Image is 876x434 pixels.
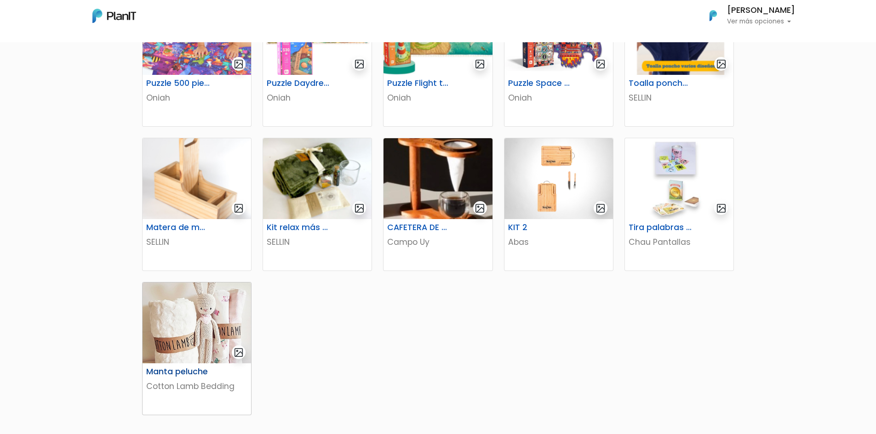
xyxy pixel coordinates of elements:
p: Campo Uy [387,236,488,248]
h6: CAFETERA DE GOTEO [382,223,457,232]
img: gallery-light [354,203,365,214]
h6: Kit relax más té [261,223,336,232]
h6: Puzzle Flight to the horizon [382,79,457,88]
h6: Puzzle 500 piezas [141,79,216,88]
a: gallery-light Matera de madera con Porta Celular SELLIN [142,138,252,271]
img: thumb_image__copia___copia___copia_-Photoroom__6_.jpg [625,138,733,219]
img: gallery-light [354,59,365,69]
div: ¿Necesitás ayuda? [47,9,132,27]
img: PlanIt Logo [703,6,723,26]
img: gallery-light [595,203,606,214]
img: gallery-light [475,203,485,214]
p: SELLIN [146,236,247,248]
p: SELLIN [629,92,730,104]
a: gallery-light KIT 2 Abas [504,138,613,271]
p: Oniah [146,92,247,104]
a: gallery-light CAFETERA DE GOTEO Campo Uy [383,138,492,271]
p: Oniah [387,92,488,104]
a: gallery-light Tira palabras + Cartas españolas Chau Pantallas [624,138,734,271]
img: gallery-light [716,59,727,69]
h6: [PERSON_NAME] [727,6,795,15]
img: gallery-light [475,59,485,69]
h6: Puzzle Space Rocket [503,79,578,88]
h6: Manta peluche [141,367,216,377]
img: gallery-light [234,59,244,69]
h6: Matera de madera con Porta Celular [141,223,216,232]
img: thumb_46808385-B327-4404-90A4-523DC24B1526_4_5005_c.jpeg [384,138,492,219]
a: gallery-light Manta peluche Cotton Lamb Bedding [142,282,252,415]
p: Ver más opciones [727,18,795,25]
h6: Toalla poncho varios diseños [623,79,698,88]
p: Cotton Lamb Bedding [146,380,247,392]
img: thumb_WhatsApp_Image_2023-06-30_at_16.24.56-PhotoRoom.png [504,138,613,219]
img: gallery-light [716,203,727,214]
a: gallery-light Kit relax más té SELLIN [263,138,372,271]
h6: KIT 2 [503,223,578,232]
p: Chau Pantallas [629,236,730,248]
button: PlanIt Logo [PERSON_NAME] Ver más opciones [698,4,795,28]
h6: Puzzle Daydreamer [261,79,336,88]
h6: Tira palabras + Cartas españolas [623,223,698,232]
img: gallery-light [595,59,606,69]
img: thumb_688cd36894cd4_captura-de-pantalla-2025-08-01-114651.png [143,138,251,219]
img: thumb_manta.jpg [143,282,251,363]
p: Abas [508,236,609,248]
p: Oniah [267,92,368,104]
img: PlanIt Logo [92,9,136,23]
p: SELLIN [267,236,368,248]
p: Oniah [508,92,609,104]
img: gallery-light [234,203,244,214]
img: thumb_68921f9ede5ef_captura-de-pantalla-2025-08-05-121323.png [263,138,372,219]
img: gallery-light [234,347,244,358]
